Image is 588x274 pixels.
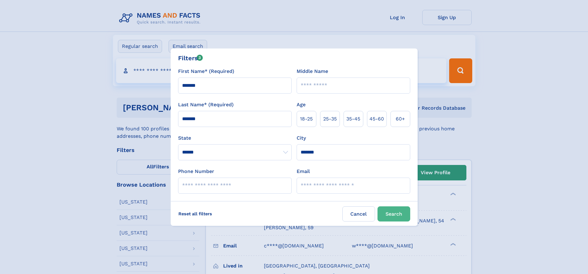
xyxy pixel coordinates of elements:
[297,134,306,142] label: City
[297,68,328,75] label: Middle Name
[178,134,292,142] label: State
[178,168,214,175] label: Phone Number
[369,115,384,123] span: 45‑60
[178,68,234,75] label: First Name* (Required)
[323,115,337,123] span: 25‑35
[297,101,306,108] label: Age
[178,101,234,108] label: Last Name* (Required)
[300,115,313,123] span: 18‑25
[178,53,203,63] div: Filters
[377,206,410,221] button: Search
[396,115,405,123] span: 60+
[297,168,310,175] label: Email
[346,115,360,123] span: 35‑45
[174,206,216,221] label: Reset all filters
[342,206,375,221] label: Cancel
